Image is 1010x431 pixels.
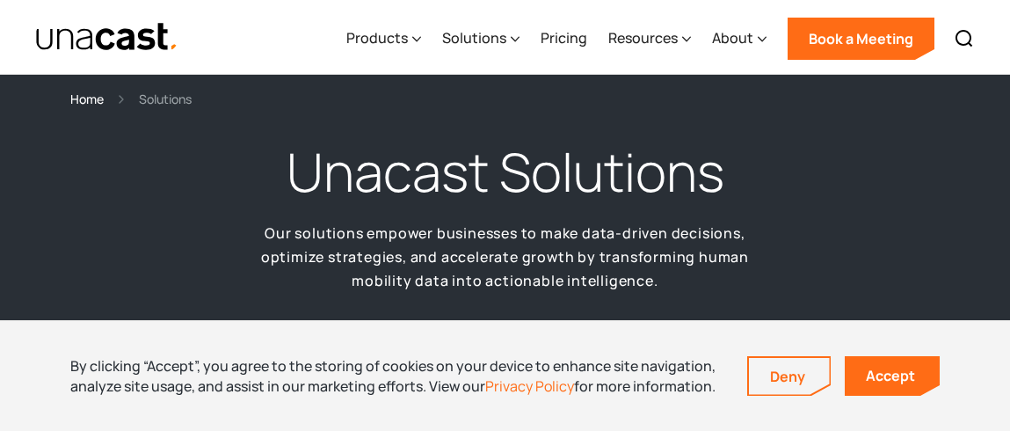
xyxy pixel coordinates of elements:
div: About [712,27,753,48]
div: Resources [608,3,691,75]
a: Privacy Policy [485,376,574,396]
img: Search icon [954,28,975,49]
a: Home [70,89,104,109]
a: Pricing [541,3,587,75]
div: Products [346,27,408,48]
div: Solutions [442,3,520,75]
p: Our solutions empower businesses to make data-driven decisions, optimize strategies, and accelera... [233,222,778,292]
div: Solutions [442,27,506,48]
a: Deny [749,358,830,395]
a: home [35,22,178,53]
img: Unacast text logo [35,22,178,53]
a: Accept [845,356,940,396]
h1: Unacast Solutions [287,137,724,208]
a: Book a Meeting [788,18,934,60]
div: Solutions [139,89,192,109]
div: By clicking “Accept”, you agree to the storing of cookies on your device to enhance site navigati... [70,356,721,396]
div: About [712,3,767,75]
div: Products [346,3,421,75]
div: Resources [608,27,678,48]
